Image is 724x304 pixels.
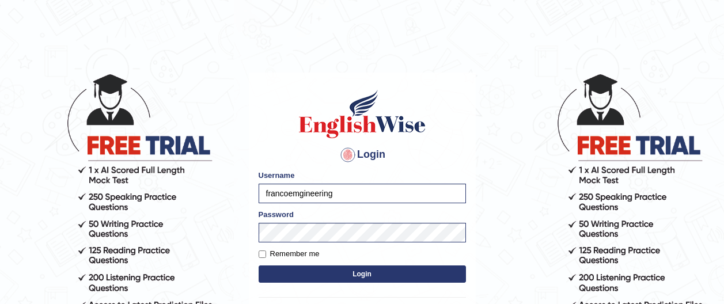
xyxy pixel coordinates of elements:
[259,265,466,283] button: Login
[259,248,320,260] label: Remember me
[259,170,295,181] label: Username
[259,146,466,164] h4: Login
[259,209,294,220] label: Password
[259,250,266,258] input: Remember me
[297,88,428,140] img: Logo of English Wise sign in for intelligent practice with AI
